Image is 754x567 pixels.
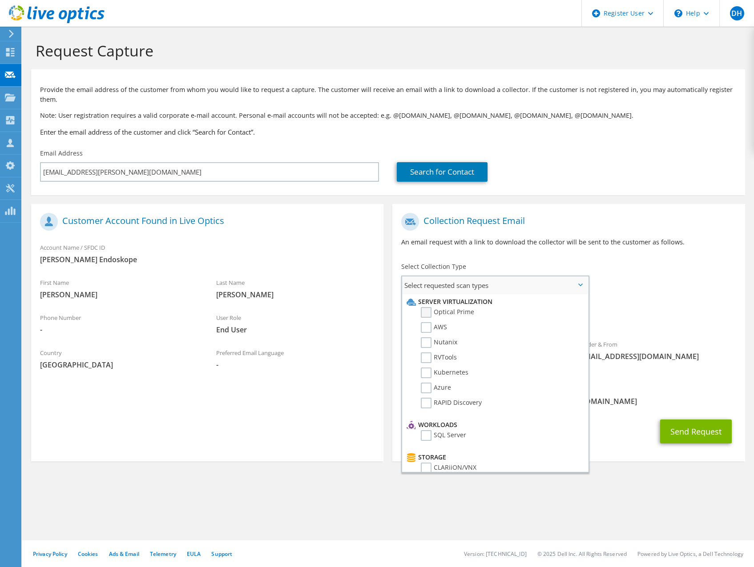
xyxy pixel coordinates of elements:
[207,273,383,304] div: Last Name
[392,380,745,411] div: CC & Reply To
[109,550,139,558] a: Ads & Email
[637,550,743,558] li: Powered by Live Optics, a Dell Technology
[660,419,732,443] button: Send Request
[31,238,383,269] div: Account Name / SFDC ID
[31,273,207,304] div: First Name
[40,127,736,137] h3: Enter the email address of the customer and click “Search for Contact”.
[421,322,447,333] label: AWS
[404,296,584,307] li: Server Virtualization
[150,550,176,558] a: Telemetry
[421,463,476,473] label: CLARiiON/VNX
[401,262,466,271] label: Select Collection Type
[730,6,744,20] span: DH
[216,290,375,299] span: [PERSON_NAME]
[40,149,83,158] label: Email Address
[78,550,98,558] a: Cookies
[36,41,736,60] h1: Request Capture
[421,337,457,348] label: Nutanix
[40,255,375,264] span: [PERSON_NAME] Endoskope
[40,111,736,120] p: Note: User registration requires a valid corporate e-mail account. Personal e-mail accounts will ...
[421,352,457,363] label: RVTools
[40,213,370,231] h1: Customer Account Found in Live Optics
[40,85,736,104] p: Provide the email address of the customer from whom you would like to request a capture. The cust...
[421,307,474,318] label: Optical Prime
[207,308,383,339] div: User Role
[569,335,745,366] div: Sender & From
[216,360,375,370] span: -
[40,290,198,299] span: [PERSON_NAME]
[211,550,232,558] a: Support
[421,430,466,441] label: SQL Server
[33,550,67,558] a: Privacy Policy
[421,383,451,393] label: Azure
[674,9,682,17] svg: \n
[404,452,584,463] li: Storage
[31,308,207,339] div: Phone Number
[537,550,627,558] li: © 2025 Dell Inc. All Rights Reserved
[40,360,198,370] span: [GEOGRAPHIC_DATA]
[216,325,375,335] span: End User
[421,367,468,378] label: Kubernetes
[421,398,482,408] label: RAPID Discovery
[578,351,736,361] span: [EMAIL_ADDRESS][DOMAIN_NAME]
[397,162,488,182] a: Search for Contact
[402,276,588,294] span: Select requested scan types
[207,343,383,374] div: Preferred Email Language
[187,550,201,558] a: EULA
[404,419,584,430] li: Workloads
[392,335,569,375] div: To
[464,550,527,558] li: Version: [TECHNICAL_ID]
[40,325,198,335] span: -
[392,298,745,331] div: Requested Collections
[401,213,731,231] h1: Collection Request Email
[31,343,207,374] div: Country
[401,237,736,247] p: An email request with a link to download the collector will be sent to the customer as follows.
